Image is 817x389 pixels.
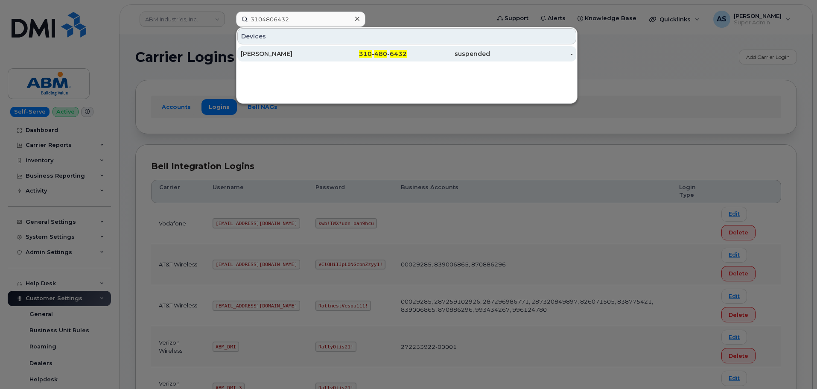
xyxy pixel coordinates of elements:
[390,50,407,58] span: 6432
[324,50,407,58] div: - -
[237,28,576,44] div: Devices
[237,46,576,61] a: [PERSON_NAME]310-480-6432suspended-
[241,50,324,58] div: [PERSON_NAME]
[407,50,490,58] div: suspended
[490,50,573,58] div: -
[359,50,372,58] span: 310
[374,50,387,58] span: 480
